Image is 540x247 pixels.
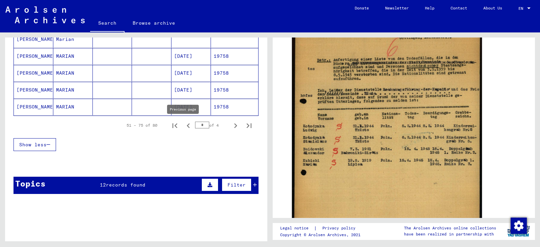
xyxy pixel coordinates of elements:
mat-cell: Marian [53,31,93,48]
mat-cell: [PERSON_NAME] [14,48,53,65]
span: Show less [19,142,47,148]
img: yv_logo.png [506,223,531,240]
div: of 4 [195,122,229,128]
p: The Arolsen Archives online collections [404,225,496,231]
button: Filter [222,178,251,191]
mat-cell: MARIAN [53,65,93,81]
button: First page [168,119,182,132]
mat-cell: MARIAN [53,82,93,98]
mat-cell: 19758 [211,99,258,115]
mat-cell: 19758 [211,48,258,65]
a: Browse archive [125,15,183,31]
span: Filter [227,182,246,188]
mat-cell: [DATE] [171,82,211,98]
p: have been realized in partnership with [404,231,496,237]
button: Next page [229,119,242,132]
mat-cell: 19758 [211,82,258,98]
mat-cell: [DATE] [171,99,211,115]
mat-cell: [DATE] [171,48,211,65]
mat-cell: MARIAN [53,48,93,65]
mat-cell: MARIAN [53,99,93,115]
mat-cell: [PERSON_NAME] [14,99,53,115]
p: Copyright © Arolsen Archives, 2021 [280,232,363,238]
mat-cell: 19758 [211,65,258,81]
span: records found [106,182,145,188]
mat-cell: [DATE] [171,65,211,81]
span: 12 [100,182,106,188]
img: Arolsen_neg.svg [5,6,85,23]
a: Legal notice [280,225,314,232]
button: Show less [13,138,56,151]
mat-cell: [PERSON_NAME] [14,65,53,81]
a: Privacy policy [317,225,363,232]
div: 51 – 75 of 80 [127,122,157,128]
mat-cell: [PERSON_NAME] [14,31,53,48]
button: Previous page [182,119,195,132]
div: Topics [15,177,46,190]
img: Change consent [511,218,527,234]
mat-cell: [PERSON_NAME] [14,82,53,98]
a: Search [90,15,125,32]
span: EN [518,6,526,11]
div: | [280,225,363,232]
button: Last page [242,119,256,132]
